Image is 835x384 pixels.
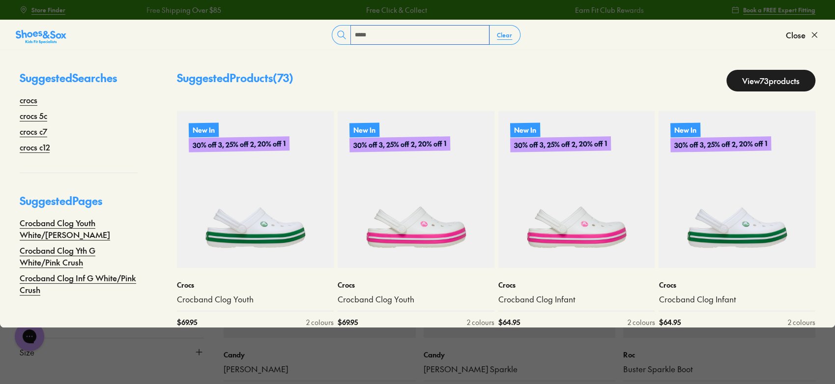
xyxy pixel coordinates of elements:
a: Buster Sparkle Boot [623,364,815,375]
a: Book a FREE Expert Fitting [731,1,815,19]
div: 2 colours [467,317,494,327]
a: View73products [726,70,815,91]
a: Crocband Clog Yth G White/Pink Crush [20,244,138,268]
a: [PERSON_NAME] [224,364,416,375]
a: New In30% off 3, 25% off 2, 20% off 1 [338,111,494,268]
a: Free Shipping Over $85 [82,5,157,15]
button: Clear [489,26,520,44]
p: 30% off 3, 25% off 2, 20% off 1 [670,136,771,152]
span: $ 69.95 [177,317,197,327]
a: Shoes &amp; Sox [16,27,66,43]
a: Crocband Clog Youth White/[PERSON_NAME] [20,217,138,240]
a: crocs [20,94,37,106]
p: Crocs [659,280,815,290]
button: Close [786,24,819,46]
p: Roc [623,350,815,360]
div: 2 colours [627,317,655,327]
a: Store Finder [20,1,65,19]
p: Candy [224,350,416,360]
a: [PERSON_NAME] Sparkle [424,364,616,375]
a: crocs c7 [20,125,47,137]
span: $ 64.95 [659,317,680,327]
a: Free Click & Collect [302,5,363,15]
a: Crocband Clog Inf G White/Pink Crush [20,272,138,295]
p: New In [189,122,219,137]
a: New In30% off 3, 25% off 2, 20% off 1 [177,111,334,268]
a: Earn Fit Club Rewards [511,5,579,15]
span: $ 64.95 [498,317,520,327]
a: Crocband Clog Youth [338,294,494,305]
a: crocs c12 [20,141,50,153]
p: New In [670,122,700,137]
a: Crocband Clog Infant [659,294,815,305]
span: Store Finder [31,5,65,14]
p: 30% off 3, 25% off 2, 20% off 1 [189,136,289,152]
p: 30% off 3, 25% off 2, 20% off 1 [349,136,450,152]
p: New In [510,122,540,137]
p: Suggested Products [177,70,293,91]
span: ( 73 ) [273,70,293,85]
p: Crocs [338,280,494,290]
span: Close [786,29,806,41]
p: Crocs [177,280,334,290]
a: Crocband Clog Youth [177,294,334,305]
div: 2 colours [788,317,815,327]
iframe: Gorgias live chat messenger [10,318,49,354]
div: 2 colours [306,317,334,327]
span: Book a FREE Expert Fitting [743,5,815,14]
p: Suggested Searches [20,70,138,94]
a: New In30% off 3, 25% off 2, 20% off 1 [498,111,655,268]
p: Suggested Pages [20,193,138,217]
a: Crocband Clog Infant [498,294,655,305]
img: SNS_Logo_Responsive.svg [16,29,66,45]
p: Candy [424,350,616,360]
a: crocs 5c [20,110,47,121]
p: 30% off 3, 25% off 2, 20% off 1 [510,136,610,152]
button: Size [20,338,204,366]
p: Crocs [498,280,655,290]
p: New In [349,122,379,137]
a: New In30% off 3, 25% off 2, 20% off 1 [659,111,815,268]
span: $ 69.95 [338,317,358,327]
